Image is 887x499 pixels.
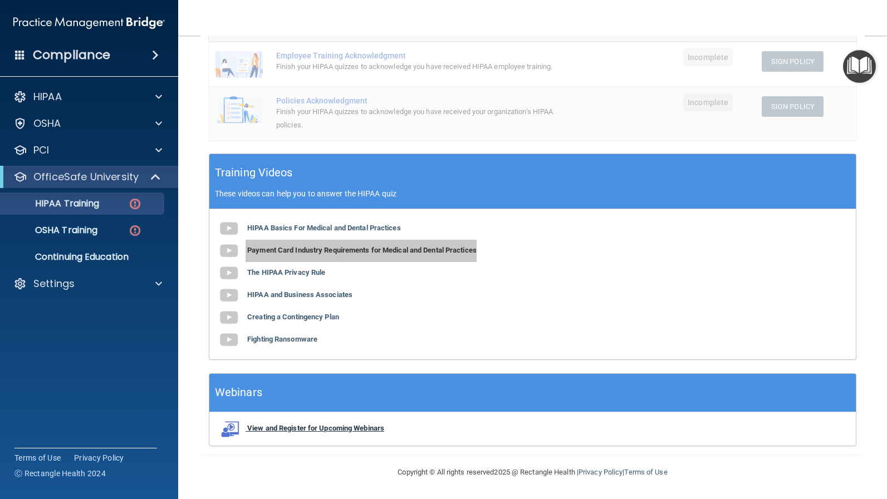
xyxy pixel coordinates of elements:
img: gray_youtube_icon.38fcd6cc.png [218,218,240,240]
img: gray_youtube_icon.38fcd6cc.png [218,240,240,262]
p: OSHA Training [7,225,97,236]
img: danger-circle.6113f641.png [128,197,142,211]
b: Creating a Contingency Plan [247,313,339,321]
a: Privacy Policy [74,452,124,463]
img: gray_youtube_icon.38fcd6cc.png [218,307,240,329]
a: Settings [13,277,162,290]
a: Terms of Use [14,452,61,463]
p: These videos can help you to answer the HIPAA quiz [215,189,850,198]
b: HIPAA and Business Associates [247,290,352,299]
p: HIPAA Training [7,198,99,209]
p: OfficeSafe University [33,170,139,184]
img: gray_youtube_icon.38fcd6cc.png [218,329,240,351]
p: PCI [33,144,49,157]
a: HIPAA [13,90,162,103]
img: danger-circle.6113f641.png [128,224,142,238]
span: Incomplete [683,48,733,66]
p: HIPAA [33,90,62,103]
div: Finish your HIPAA quizzes to acknowledge you have received HIPAA employee training. [276,60,561,73]
button: Sign Policy [762,96,824,117]
p: Settings [33,277,75,290]
img: PMB logo [13,12,165,34]
b: HIPAA Basics For Medical and Dental Practices [247,224,401,232]
p: OSHA [33,117,61,130]
a: OfficeSafe University [13,170,161,184]
a: Terms of Use [624,468,667,476]
div: Copyright © All rights reserved 2025 @ Rectangle Health | | [330,454,736,490]
button: Open Resource Center [843,50,876,83]
img: gray_youtube_icon.38fcd6cc.png [218,262,240,284]
b: The HIPAA Privacy Rule [247,268,325,276]
a: OSHA [13,117,162,130]
h5: Training Videos [215,163,293,182]
img: webinarIcon.c7ebbf15.png [218,421,240,437]
div: Policies Acknowledgment [276,96,561,105]
h4: Compliance [33,47,110,63]
b: View and Register for Upcoming Webinars [247,424,384,432]
div: Employee Training Acknowledgment [276,51,561,60]
a: Privacy Policy [579,468,623,476]
p: Continuing Education [7,251,159,263]
div: Finish your HIPAA quizzes to acknowledge you have received your organization’s HIPAA policies. [276,105,561,132]
b: Payment Card Industry Requirements for Medical and Dental Practices [247,246,477,254]
span: Ⓒ Rectangle Health 2024 [14,468,106,479]
span: Incomplete [683,93,733,111]
b: Fighting Ransomware [247,335,317,343]
a: PCI [13,144,162,157]
h5: Webinars [215,383,262,402]
button: Sign Policy [762,51,824,72]
img: gray_youtube_icon.38fcd6cc.png [218,284,240,307]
